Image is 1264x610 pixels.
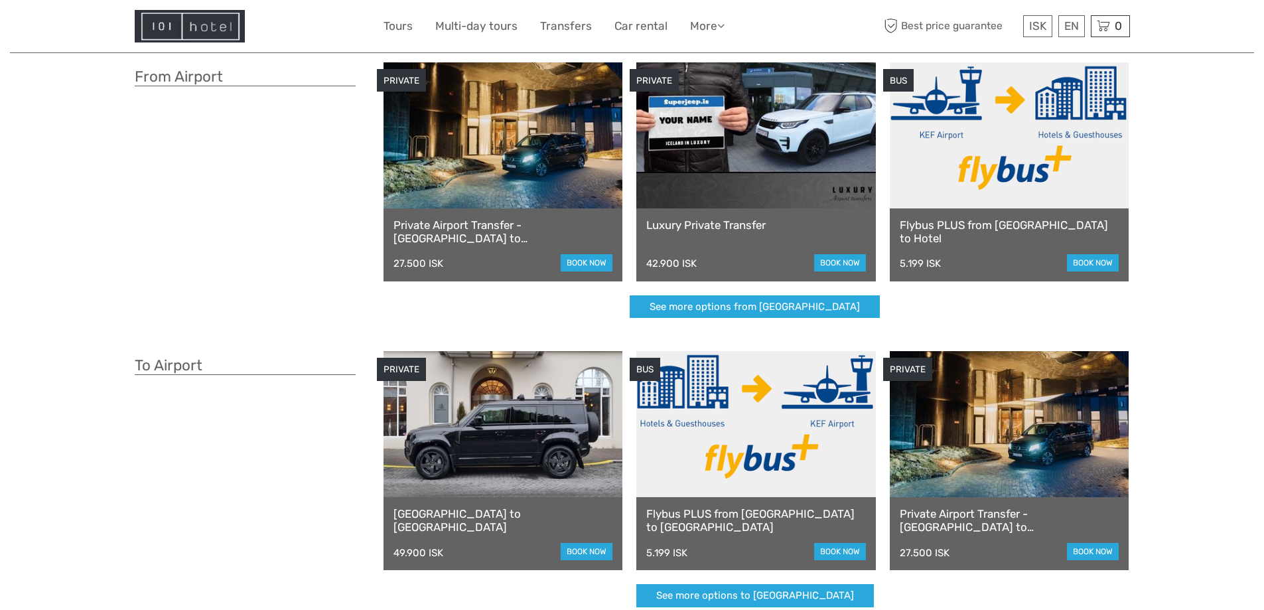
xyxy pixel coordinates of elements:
button: Open LiveChat chat widget [153,21,169,37]
span: 0 [1113,19,1124,33]
a: book now [561,254,612,271]
div: 42.900 ISK [646,258,697,269]
a: Transfers [540,17,592,36]
a: Tours [384,17,413,36]
a: Private Airport Transfer - [GEOGRAPHIC_DATA] to [GEOGRAPHIC_DATA] [900,507,1119,534]
div: PRIVATE [377,69,426,92]
a: Car rental [614,17,667,36]
a: Flybus PLUS from [GEOGRAPHIC_DATA] to [GEOGRAPHIC_DATA] [646,507,866,534]
a: More [690,17,725,36]
a: book now [561,543,612,560]
div: PRIVATE [377,358,426,381]
a: book now [1067,254,1119,271]
div: PRIVATE [883,358,932,381]
a: Luxury Private Transfer [646,218,866,232]
a: Flybus PLUS from [GEOGRAPHIC_DATA] to Hotel [900,218,1119,246]
h3: To Airport [135,356,356,375]
a: book now [1067,543,1119,560]
span: ISK [1029,19,1046,33]
a: book now [814,543,866,560]
a: [GEOGRAPHIC_DATA] to [GEOGRAPHIC_DATA] [393,507,613,534]
div: EN [1058,15,1085,37]
div: PRIVATE [630,69,679,92]
a: See more options from [GEOGRAPHIC_DATA] [630,295,880,319]
span: Best price guarantee [881,15,1020,37]
a: See more options to [GEOGRAPHIC_DATA] [636,584,874,607]
div: 49.900 ISK [393,547,443,559]
h3: From Airport [135,68,356,86]
div: BUS [883,69,914,92]
p: We're away right now. Please check back later! [19,23,150,34]
div: BUS [630,358,660,381]
div: 5.199 ISK [646,547,687,559]
a: Private Airport Transfer - [GEOGRAPHIC_DATA] to [GEOGRAPHIC_DATA] [393,218,613,246]
div: 27.500 ISK [900,547,949,559]
a: Multi-day tours [435,17,518,36]
a: book now [814,254,866,271]
div: 27.500 ISK [393,258,443,269]
img: Hotel Information [135,10,245,42]
div: 5.199 ISK [900,258,941,269]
